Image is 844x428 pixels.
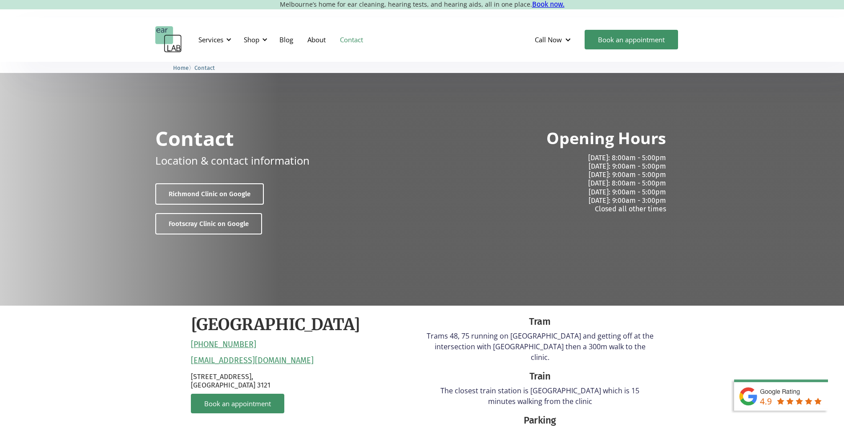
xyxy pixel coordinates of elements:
div: Call Now [528,26,580,53]
a: home [155,26,182,53]
a: Contact [194,63,215,72]
div: Services [198,35,223,44]
a: Richmond Clinic on Google [155,183,264,205]
span: Home [173,65,189,71]
a: Blog [272,27,300,52]
a: About [300,27,333,52]
div: Tram [427,315,654,329]
p: Trams 48, 75 running on [GEOGRAPHIC_DATA] and getting off at the intersection with [GEOGRAPHIC_DA... [427,331,654,363]
div: Shop [244,35,259,44]
li: 〉 [173,63,194,73]
a: [PHONE_NUMBER] [191,340,256,350]
a: Book an appointment [585,30,678,49]
div: Shop [238,26,270,53]
a: Book an appointment [191,394,284,413]
h2: Opening Hours [546,128,666,149]
h2: [GEOGRAPHIC_DATA] [191,315,360,335]
p: The closest train station is [GEOGRAPHIC_DATA] which is 15 minutes walking from the clinic [427,385,654,407]
div: Train [427,369,654,384]
span: Contact [194,65,215,71]
p: Location & contact information [155,153,310,168]
a: Contact [333,27,370,52]
h1: Contact [155,128,234,148]
div: Call Now [535,35,562,44]
a: [EMAIL_ADDRESS][DOMAIN_NAME] [191,356,314,366]
p: [DATE]: 8:00am - 5:00pm [DATE]: 9:00am - 5:00pm [DATE]: 9:00am - 5:00pm [DATE]: 8:00am - 5:00pm [... [429,153,666,213]
p: [STREET_ADDRESS], [GEOGRAPHIC_DATA] 3121 [191,372,418,389]
div: Parking [427,413,654,428]
div: Services [193,26,234,53]
a: Home [173,63,189,72]
a: Footscray Clinic on Google [155,213,262,234]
